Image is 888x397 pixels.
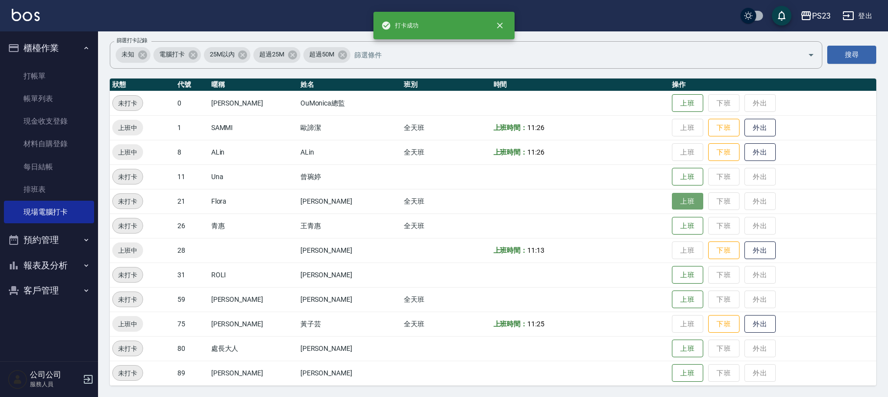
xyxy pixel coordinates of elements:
[110,79,175,91] th: 狀態
[401,312,491,336] td: 全天班
[4,132,94,155] a: 材料自購登錄
[401,115,491,140] td: 全天班
[672,217,703,235] button: 上班
[401,189,491,213] td: 全天班
[744,119,776,137] button: 外出
[175,287,209,312] td: 59
[175,213,209,238] td: 26
[113,221,143,231] span: 未打卡
[298,312,402,336] td: 黃子芸
[253,47,300,63] div: 超過25M
[4,35,94,61] button: 櫃檯作業
[112,147,143,158] span: 上班中
[298,336,402,361] td: [PERSON_NAME]
[12,9,40,21] img: Logo
[113,270,143,280] span: 未打卡
[175,79,209,91] th: 代號
[672,364,703,382] button: 上班
[708,241,740,260] button: 下班
[4,178,94,201] a: 排班表
[796,6,835,26] button: PS23
[113,344,143,354] span: 未打卡
[153,47,201,63] div: 電腦打卡
[116,50,140,59] span: 未知
[672,340,703,358] button: 上班
[175,189,209,213] td: 21
[253,50,290,59] span: 超過25M
[4,253,94,278] button: 報表及分析
[744,241,776,260] button: 外出
[493,320,528,328] b: 上班時間：
[113,294,143,305] span: 未打卡
[175,238,209,263] td: 28
[4,227,94,253] button: 預約管理
[4,278,94,303] button: 客戶管理
[175,336,209,361] td: 80
[744,315,776,333] button: 外出
[209,115,298,140] td: SAMMI
[669,79,876,91] th: 操作
[30,380,80,389] p: 服務人員
[209,189,298,213] td: Flora
[204,50,241,59] span: 25M以內
[298,263,402,287] td: [PERSON_NAME]
[209,140,298,164] td: ALin
[672,291,703,309] button: 上班
[298,164,402,189] td: 曾琬婷
[112,319,143,329] span: 上班中
[493,124,528,132] b: 上班時間：
[4,65,94,87] a: 打帳單
[527,320,544,328] span: 11:25
[527,148,544,156] span: 11:26
[303,50,340,59] span: 超過50M
[113,196,143,207] span: 未打卡
[4,156,94,178] a: 每日結帳
[116,47,150,63] div: 未知
[298,79,402,91] th: 姓名
[744,143,776,161] button: 外出
[401,79,491,91] th: 班別
[209,79,298,91] th: 暱稱
[117,37,148,44] label: 篩選打卡記錄
[175,91,209,115] td: 0
[209,164,298,189] td: Una
[8,370,27,389] img: Person
[153,50,191,59] span: 電腦打卡
[209,213,298,238] td: 青惠
[672,168,703,186] button: 上班
[209,263,298,287] td: ROLI
[209,312,298,336] td: [PERSON_NAME]
[298,287,402,312] td: [PERSON_NAME]
[401,140,491,164] td: 全天班
[352,46,790,63] input: 篩選條件
[527,246,544,254] span: 11:13
[489,15,511,36] button: close
[113,172,143,182] span: 未打卡
[493,148,528,156] b: 上班時間：
[527,124,544,132] span: 11:26
[175,140,209,164] td: 8
[209,287,298,312] td: [PERSON_NAME]
[812,10,831,22] div: PS23
[204,47,251,63] div: 25M以內
[112,245,143,256] span: 上班中
[112,123,143,133] span: 上班中
[708,315,740,333] button: 下班
[827,46,876,64] button: 搜尋
[298,91,402,115] td: OuMonica總監
[175,312,209,336] td: 75
[209,361,298,385] td: [PERSON_NAME]
[298,115,402,140] td: 歐諦潔
[4,201,94,223] a: 現場電腦打卡
[772,6,791,26] button: save
[175,164,209,189] td: 11
[30,370,80,380] h5: 公司公司
[113,368,143,378] span: 未打卡
[672,193,703,210] button: 上班
[4,110,94,132] a: 現金收支登錄
[209,91,298,115] td: [PERSON_NAME]
[175,263,209,287] td: 31
[4,87,94,110] a: 帳單列表
[303,47,350,63] div: 超過50M
[298,238,402,263] td: [PERSON_NAME]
